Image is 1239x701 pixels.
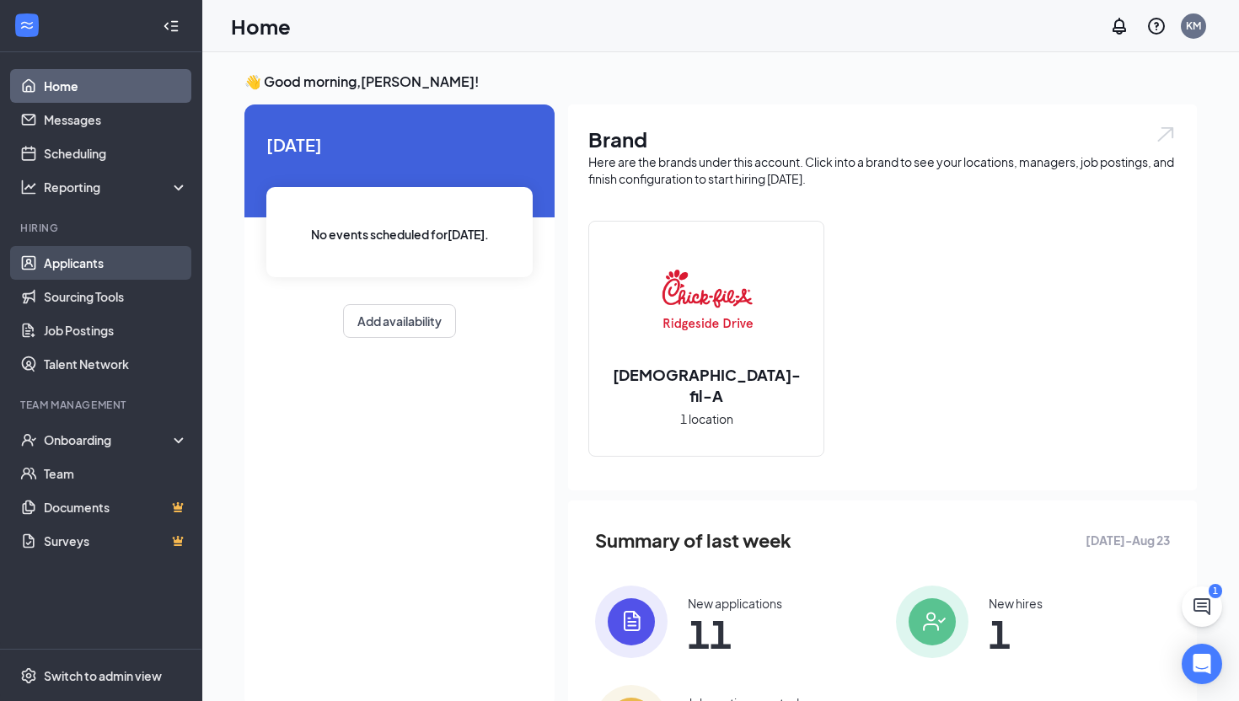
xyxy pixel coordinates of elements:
[163,18,180,35] svg: Collapse
[311,225,489,243] span: No events scheduled for [DATE] .
[1109,16,1129,36] svg: Notifications
[44,490,188,524] a: DocumentsCrown
[588,153,1177,187] div: Here are the brands under this account. Click into a brand to see your locations, managers, job p...
[595,586,668,658] img: icon
[989,618,1043,649] span: 1
[44,69,188,103] a: Home
[896,586,968,658] img: icon
[266,131,533,158] span: [DATE]
[588,125,1177,153] h1: Brand
[44,103,188,136] a: Messages
[652,249,760,357] img: Chick-fil-A
[44,431,174,448] div: Onboarding
[1192,597,1212,617] svg: ChatActive
[44,347,188,381] a: Talent Network
[20,179,37,195] svg: Analysis
[244,72,1197,91] h3: 👋 Good morning, [PERSON_NAME] !
[20,667,37,684] svg: Settings
[989,595,1043,612] div: New hires
[20,398,185,412] div: Team Management
[44,313,188,347] a: Job Postings
[1209,584,1222,598] div: 1
[19,17,35,34] svg: WorkstreamLogo
[688,595,782,612] div: New applications
[680,409,733,428] span: 1 location
[44,667,162,684] div: Switch to admin view
[688,618,782,649] span: 11
[1182,644,1222,684] div: Open Intercom Messenger
[44,280,188,313] a: Sourcing Tools
[44,524,188,558] a: SurveysCrown
[20,221,185,235] div: Hiring
[595,526,791,555] span: Summary of last week
[44,246,188,280] a: Applicants
[1086,531,1170,549] span: [DATE] - Aug 23
[1186,19,1201,33] div: KM
[44,136,188,170] a: Scheduling
[1182,586,1222,627] button: ChatActive
[589,364,823,406] h2: [DEMOGRAPHIC_DATA]-fil-A
[20,431,37,448] svg: UserCheck
[44,457,188,490] a: Team
[231,12,291,40] h1: Home
[1146,16,1167,36] svg: QuestionInfo
[343,304,456,338] button: Add availability
[44,179,189,195] div: Reporting
[1155,125,1177,144] img: open.6027fd2a22e1237b5b06.svg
